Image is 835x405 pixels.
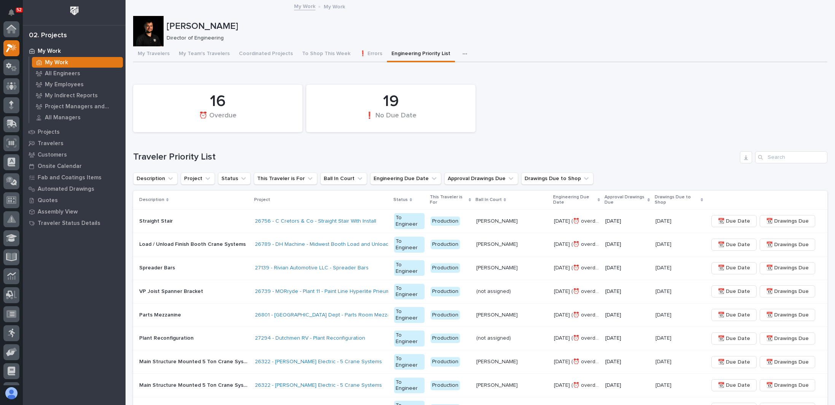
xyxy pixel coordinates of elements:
tr: Load / Unload Finish Booth Crane SystemsLoad / Unload Finish Booth Crane Systems 26789 - DH Machi... [133,233,827,256]
span: 📆 Drawings Due [766,334,809,343]
p: Engineering Due Date [553,193,596,207]
button: 📆 Due Date [711,309,757,321]
button: 📆 Drawings Due [760,332,815,345]
span: 📆 Drawings Due [766,310,809,320]
p: Director of Engineering [167,35,821,41]
p: My Indirect Reports [45,92,98,99]
span: 📆 Drawings Due [766,287,809,296]
p: Straight Stair [139,217,174,225]
span: 📆 Due Date [718,358,750,367]
a: All Engineers [29,68,126,79]
p: Ball In Court [476,196,502,204]
div: Notifications52 [10,9,19,21]
span: 📆 Drawings Due [766,240,809,249]
p: Sep 26 (⏰ overdue) [554,381,601,389]
span: 📆 Drawings Due [766,381,809,390]
p: [DATE] [605,359,649,365]
a: My Indirect Reports [29,90,126,101]
p: Onsite Calendar [38,163,82,170]
p: This Traveler is For [430,193,467,207]
p: [PERSON_NAME] [476,263,519,271]
p: My Work [38,48,61,55]
button: 📆 Drawings Due [760,309,815,321]
div: Production [431,310,460,320]
button: Project [181,172,215,185]
p: Weston Hochstetler [476,381,519,389]
p: [DATE] [655,263,673,271]
a: My Work [23,45,126,57]
div: Production [431,287,460,296]
div: ❗ No Due Date [319,112,463,128]
a: Quotes [23,195,126,206]
p: Customers [38,152,67,158]
a: Travelers [23,138,126,149]
p: Main Structure Mounted 5 Ton Crane System (Runways) [139,381,250,389]
button: 📆 Drawings Due [760,215,815,227]
button: Coordinated Projects [234,46,297,62]
p: 52 [17,7,22,13]
p: Spreader Bars [139,263,177,271]
p: [DATE] [605,312,649,318]
p: [DATE] (⏰ overdue) [554,240,601,248]
p: (not assigned) [476,334,512,342]
div: To Engineer [394,378,425,394]
button: users-avatar [3,385,19,401]
p: My Employees [45,81,84,88]
a: Projects [23,126,126,138]
tr: Main Structure Mounted 5 Ton Crane System (Bridges (x4))Main Structure Mounted 5 Ton Crane System... [133,350,827,374]
button: Status [218,172,251,185]
a: 27294 - Dutchmen RV - Plant Reconfiguration [255,335,365,342]
p: Projects [38,129,60,136]
p: Project Managers and Engineers [45,103,120,110]
span: 📆 Due Date [718,310,750,320]
button: Ball In Court [320,172,367,185]
p: All Engineers [45,70,80,77]
div: To Engineer [394,307,425,323]
a: Assembly View [23,206,126,217]
p: [DATE] [605,218,649,225]
a: 26739 - MORryde - Plant 11 - Paint Line Hyperlite Pneumatic Crane [255,288,415,295]
button: 📆 Due Date [711,215,757,227]
a: Fab and Coatings Items [23,172,126,183]
span: 📆 Drawings Due [766,263,809,272]
a: Customers [23,149,126,160]
button: 📆 Due Date [711,332,757,345]
p: Parts Mezzanine [139,310,183,318]
p: [PERSON_NAME] [167,21,824,32]
span: 📆 Due Date [718,287,750,296]
p: [DATE] [605,382,649,389]
p: Weston Hochstetler [476,357,519,365]
button: This Traveler is For [254,172,317,185]
p: Main Structure Mounted 5 Ton Crane System (Bridges (x4)) [139,357,250,365]
p: Sep 19 (⏰ overdue) [554,334,601,342]
a: 27139 - Rivian Automotive LLC - Spreader Bars [255,265,369,271]
div: Production [431,334,460,343]
span: 📆 Due Date [718,240,750,249]
p: [DATE] [655,310,673,318]
div: Production [431,357,460,367]
p: (not assigned) [476,287,512,295]
button: Notifications [3,5,19,21]
tr: Main Structure Mounted 5 Ton Crane System (Runways)Main Structure Mounted 5 Ton Crane System (Run... [133,374,827,397]
p: Aug 15 (⏰ overdue) [554,217,601,225]
button: 📆 Drawings Due [760,239,815,251]
tr: Spreader BarsSpreader Bars 27139 - Rivian Automotive LLC - Spreader Bars To EngineerProduction[PE... [133,256,827,280]
div: To Engineer [394,237,425,253]
p: Travelers [38,140,64,147]
p: All Managers [45,114,81,121]
input: Search [755,151,827,163]
div: 19 [319,92,463,111]
p: Project [254,196,270,204]
p: [DATE] [655,240,673,248]
p: [DATE] (⏰ overdue) [554,263,601,271]
tr: VP Joist Spanner BracketVP Joist Spanner Bracket 26739 - MORryde - Plant 11 - Paint Line Hyperlit... [133,280,827,303]
p: Plant Reconfiguration [139,334,195,342]
button: 📆 Due Date [711,239,757,251]
span: 📆 Due Date [718,381,750,390]
button: 📆 Drawings Due [760,285,815,297]
div: To Engineer [394,213,425,229]
button: Engineering Due Date [370,172,441,185]
p: [DATE] [655,217,673,225]
p: Sep 26 (⏰ overdue) [554,357,601,365]
tr: Plant ReconfigurationPlant Reconfiguration 27294 - Dutchmen RV - Plant Reconfiguration To Enginee... [133,327,827,350]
